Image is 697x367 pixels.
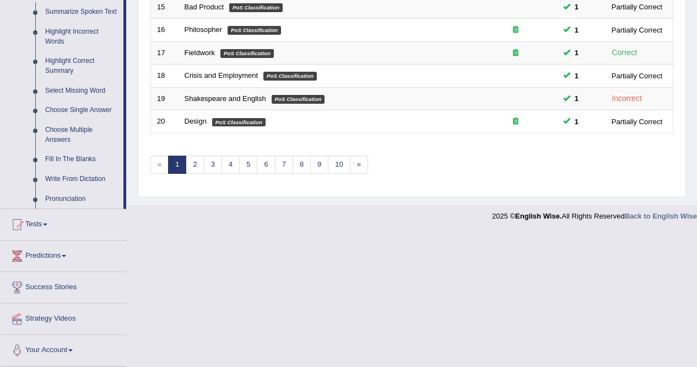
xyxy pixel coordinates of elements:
[1,241,126,268] a: Predictions
[625,212,697,220] a: Back to English Wise
[220,49,274,58] em: PoS Classification
[480,48,551,58] div: Exam occurring question
[151,110,179,134] td: 20
[40,51,123,81] a: Highlight Correct Summary
[185,25,223,34] a: Philosopher
[40,2,123,22] a: Summarize Spoken Text
[185,71,258,79] a: Crisis and Employment
[570,1,583,13] span: You can still take this question
[229,3,283,12] em: PoS Classification
[607,116,667,127] div: Partially Correct
[185,49,215,57] a: Fieldwork
[480,116,551,127] div: Exam occurring question
[40,120,123,150] a: Choose Multiple Answers
[185,94,266,103] a: Shakespeare and English
[204,156,222,174] a: 3
[151,41,179,65] td: 17
[185,117,207,125] a: Design
[607,24,667,36] div: Partially Correct
[515,212,561,220] strong: English Wise.
[480,25,551,35] div: Exam occurring question
[40,169,123,189] a: Write From Dictation
[350,156,368,174] a: »
[1,304,126,331] a: Strategy Videos
[607,1,667,13] div: Partially Correct
[607,46,642,59] div: Correct
[257,156,275,174] a: 6
[275,156,293,174] a: 7
[40,150,123,169] a: Fill In The Blanks
[570,24,583,36] span: You can still take this question
[570,47,583,58] span: You can still take this question
[239,156,257,174] a: 5
[293,156,311,174] a: 8
[328,156,350,174] a: 10
[40,189,123,209] a: Pronunciation
[1,272,126,300] a: Success Stories
[151,65,179,88] td: 18
[151,19,179,42] td: 16
[40,81,123,101] a: Select Missing Word
[40,22,123,51] a: Highlight Incorrect Words
[228,26,281,35] em: PoS Classification
[272,95,325,104] em: PoS Classification
[607,70,667,82] div: Partially Correct
[212,118,266,127] em: PoS Classification
[1,209,126,237] a: Tests
[570,93,583,104] span: You can still take this question
[221,156,240,174] a: 4
[150,156,169,174] span: «
[185,3,224,11] a: Bad Product
[570,116,583,127] span: You can still take this question
[310,156,328,174] a: 9
[186,156,204,174] a: 2
[168,156,186,174] a: 1
[263,72,317,81] em: PoS Classification
[570,70,583,82] span: You can still take this question
[607,92,646,105] div: Incorrect
[40,100,123,120] a: Choose Single Answer
[492,205,697,221] div: 2025 © All Rights Reserved
[1,335,126,363] a: Your Account
[151,87,179,110] td: 19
